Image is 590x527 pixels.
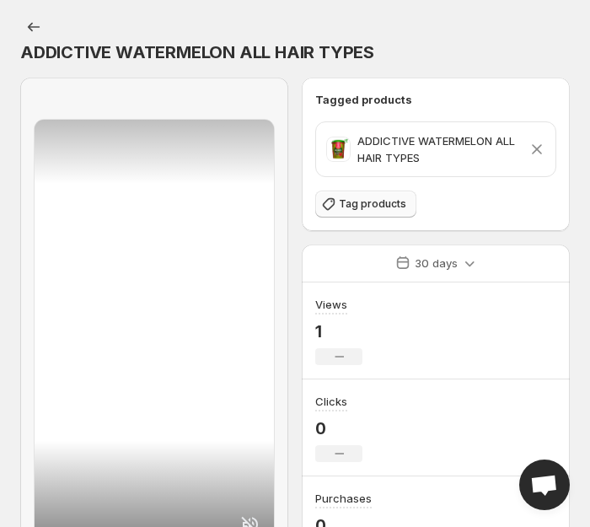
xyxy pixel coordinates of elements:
[326,137,351,161] img: Black choker necklace
[315,393,347,410] h3: Clicks
[315,418,362,438] p: 0
[315,191,416,218] button: Tag products
[315,296,347,313] h3: Views
[357,132,522,166] p: ADDICTIVE WATERMELON ALL HAIR TYPES
[415,255,458,272] p: 30 days
[20,13,47,40] button: Settings
[519,460,570,510] div: Open chat
[20,42,374,62] span: ADDICTIVE WATERMELON ALL HAIR TYPES
[339,197,406,211] span: Tag products
[315,321,362,341] p: 1
[315,91,556,108] h6: Tagged products
[315,490,372,507] h3: Purchases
